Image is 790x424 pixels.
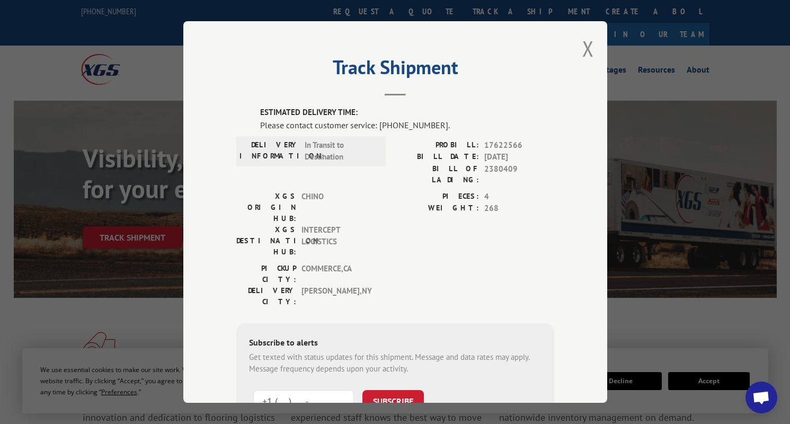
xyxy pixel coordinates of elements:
label: BILL DATE: [395,151,479,163]
div: Get texted with status updates for this shipment. Message and data rates may apply. Message frequ... [249,351,542,375]
label: DELIVERY CITY: [236,285,296,307]
div: Please contact customer service: [PHONE_NUMBER]. [260,119,554,131]
span: [PERSON_NAME] , NY [301,285,373,307]
span: COMMERCE , CA [301,263,373,285]
span: INTERCEPT LOGISTICS [301,224,373,258]
label: WEIGHT: [395,202,479,215]
h2: Track Shipment [236,60,554,80]
label: PICKUP CITY: [236,263,296,285]
div: Subscribe to alerts [249,336,542,351]
label: PROBILL: [395,139,479,152]
label: ESTIMATED DELIVERY TIME: [260,107,554,119]
span: In Transit to Destination [305,139,376,163]
span: 4 [484,191,554,203]
input: Phone Number [253,390,354,412]
div: Open chat [745,382,777,413]
span: [DATE] [484,151,554,163]
label: PIECES: [395,191,479,203]
span: 17622566 [484,139,554,152]
label: BILL OF LADING: [395,163,479,185]
span: 2380409 [484,163,554,185]
label: XGS ORIGIN HUB: [236,191,296,224]
span: 268 [484,202,554,215]
span: CHINO [301,191,373,224]
label: DELIVERY INFORMATION: [239,139,299,163]
button: Close modal [582,34,594,63]
button: SUBSCRIBE [362,390,424,412]
label: XGS DESTINATION HUB: [236,224,296,258]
